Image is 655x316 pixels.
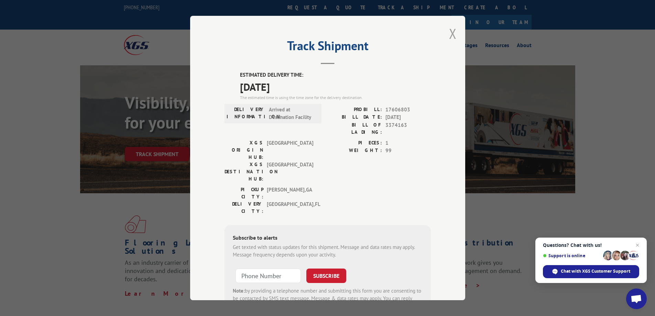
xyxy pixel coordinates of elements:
span: [PERSON_NAME] , GA [267,186,313,200]
h2: Track Shipment [225,41,431,54]
span: Chat with XGS Customer Support [561,268,630,274]
span: [DATE] [240,79,431,95]
label: DELIVERY CITY: [225,200,263,215]
div: Open chat [626,288,647,309]
button: SUBSCRIBE [306,269,346,283]
input: Phone Number [236,269,301,283]
div: by providing a telephone number and submitting this form you are consenting to be contacted by SM... [233,287,423,310]
span: [DATE] [385,113,431,121]
label: DELIVERY INFORMATION: [227,106,265,121]
span: 1 [385,139,431,147]
span: Arrived at Destination Facility [269,106,315,121]
label: PICKUP CITY: [225,186,263,200]
div: Chat with XGS Customer Support [543,265,639,278]
span: [GEOGRAPHIC_DATA] [267,161,313,183]
label: ESTIMATED DELIVERY TIME: [240,71,431,79]
label: XGS ORIGIN HUB: [225,139,263,161]
span: Close chat [633,241,642,249]
span: 99 [385,147,431,155]
label: WEIGHT: [328,147,382,155]
label: PIECES: [328,139,382,147]
label: BILL OF LADING: [328,121,382,136]
div: Subscribe to alerts [233,233,423,243]
span: 3374163 [385,121,431,136]
label: XGS DESTINATION HUB: [225,161,263,183]
span: Support is online [543,253,601,258]
strong: Note: [233,287,245,294]
span: Questions? Chat with us! [543,242,639,248]
span: 17606803 [385,106,431,114]
label: PROBILL: [328,106,382,114]
label: BILL DATE: [328,113,382,121]
div: Get texted with status updates for this shipment. Message and data rates may apply. Message frequ... [233,243,423,259]
span: [GEOGRAPHIC_DATA] , FL [267,200,313,215]
button: Close modal [449,24,457,43]
span: [GEOGRAPHIC_DATA] [267,139,313,161]
div: The estimated time is using the time zone for the delivery destination. [240,95,431,101]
